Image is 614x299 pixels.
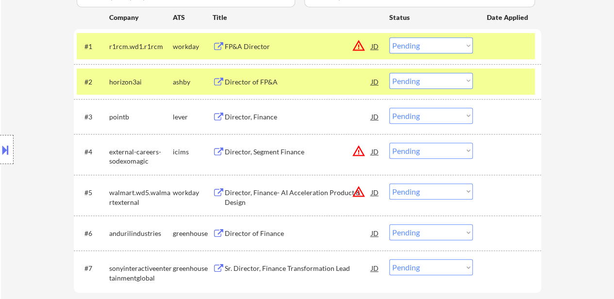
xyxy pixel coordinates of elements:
[109,42,173,51] div: r1rcm.wd1.r1rcm
[352,39,365,52] button: warning_amber
[370,224,380,242] div: JD
[389,8,473,26] div: Status
[173,147,213,157] div: icims
[225,229,371,238] div: Director of Finance
[370,259,380,277] div: JD
[173,42,213,51] div: workday
[84,264,101,273] div: #7
[173,229,213,238] div: greenhouse
[225,42,371,51] div: FP&A Director
[370,108,380,125] div: JD
[225,147,371,157] div: Director, Segment Finance
[84,42,101,51] div: #1
[352,144,365,158] button: warning_amber
[173,77,213,87] div: ashby
[173,112,213,122] div: lever
[225,188,371,207] div: Director, Finance- AI Acceleration Product & Design
[370,183,380,201] div: JD
[370,73,380,90] div: JD
[225,77,371,87] div: Director of FP&A
[225,112,371,122] div: Director, Finance
[370,37,380,55] div: JD
[173,13,213,22] div: ATS
[173,264,213,273] div: greenhouse
[109,264,173,282] div: sonyinteractiveentertainmentglobal
[370,143,380,160] div: JD
[225,264,371,273] div: Sr. Director, Finance Transformation Lead
[213,13,380,22] div: Title
[109,13,173,22] div: Company
[487,13,530,22] div: Date Applied
[352,185,365,199] button: warning_amber
[173,188,213,198] div: workday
